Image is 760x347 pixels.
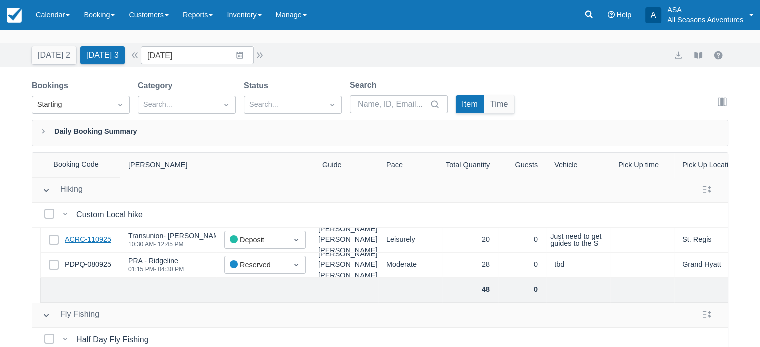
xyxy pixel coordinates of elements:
[546,153,610,178] div: Vehicle
[38,181,87,199] button: Hiking
[667,5,743,15] p: ASA
[314,253,378,278] div: [PERSON_NAME], [PERSON_NAME], [PERSON_NAME]
[378,253,442,278] div: Moderate
[80,46,125,64] button: [DATE] 3
[484,95,514,113] button: Time
[327,100,337,110] span: Dropdown icon
[230,234,282,246] div: Deposit
[291,235,301,245] span: Dropdown icon
[442,278,498,303] div: 48
[645,7,661,23] div: A
[115,100,125,110] span: Dropdown icon
[546,253,610,278] div: tbd
[128,232,226,239] div: Transunion- [PERSON_NAME]
[358,95,428,113] input: Name, ID, Email...
[138,80,176,92] label: Category
[128,266,184,272] div: 01:15 PM - 04:30 PM
[7,8,22,23] img: checkfront-main-nav-mini-logo.png
[65,259,111,270] a: PDPQ-080925
[221,100,231,110] span: Dropdown icon
[378,228,442,253] div: Leisurely
[76,209,147,221] div: Custom Local hike
[32,46,76,64] button: [DATE] 2
[244,80,272,92] label: Status
[38,306,103,324] button: Fly Fishing
[674,253,738,278] div: Grand Hyatt
[550,233,606,247] div: Just need to get guides to the S
[498,153,546,178] div: Guests
[128,257,184,264] div: PRA - Ridgeline
[32,120,728,146] div: Daily Booking Summary
[667,15,743,25] p: All Seasons Adventures
[32,153,120,177] div: Booking Code
[498,278,546,303] div: 0
[672,49,684,61] button: export
[498,253,546,278] div: 0
[498,228,546,253] div: 0
[291,260,301,270] span: Dropdown icon
[314,228,378,253] div: [PERSON_NAME], [PERSON_NAME], [PERSON_NAME]
[378,153,442,178] div: Pace
[350,79,380,91] label: Search
[32,80,72,92] label: Bookings
[442,153,498,178] div: Total Quantity
[37,99,106,110] div: Starting
[65,234,111,245] a: ACRC-110925
[610,153,674,178] div: Pick Up time
[456,95,484,113] button: Item
[442,253,498,278] div: 28
[607,11,614,18] i: Help
[128,241,226,247] div: 10:30 AM - 12:45 PM
[616,11,631,19] span: Help
[76,334,153,346] div: Half Day Fly Fishing
[120,153,216,178] div: [PERSON_NAME]
[442,228,498,253] div: 20
[230,259,282,271] div: Reserved
[314,153,378,178] div: Guide
[141,46,254,64] input: Date
[674,228,738,253] div: St. Regis
[674,153,738,178] div: Pick Up Location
